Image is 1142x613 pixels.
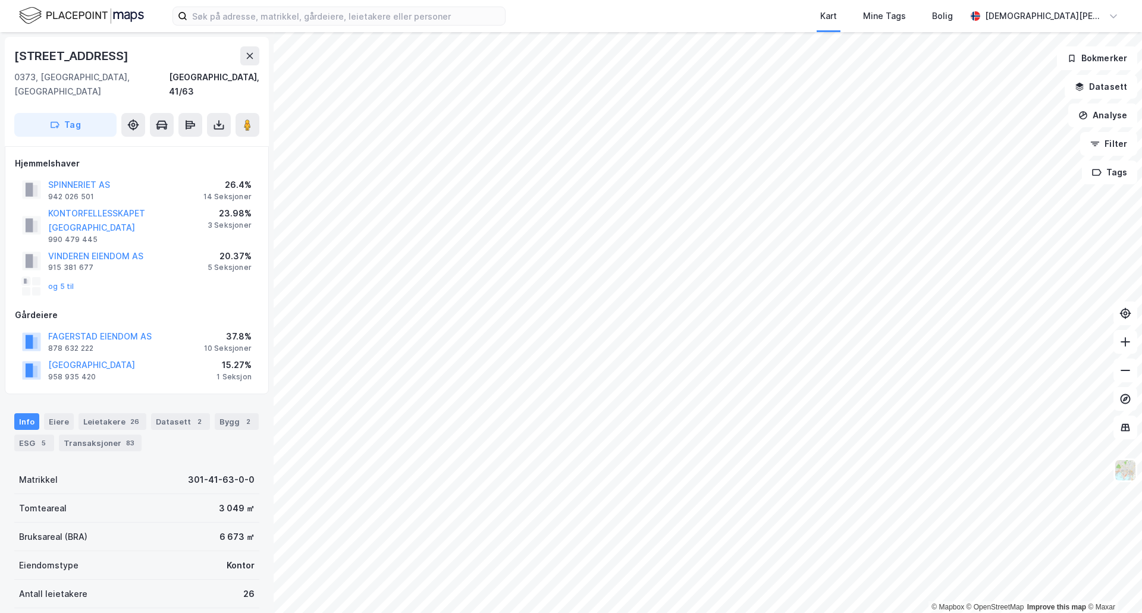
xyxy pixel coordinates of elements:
[932,9,953,23] div: Bolig
[19,587,87,601] div: Antall leietakere
[208,206,252,221] div: 23.98%
[19,530,87,544] div: Bruksareal (BRA)
[14,113,117,137] button: Tag
[820,9,837,23] div: Kart
[208,221,252,230] div: 3 Seksjoner
[193,416,205,427] div: 2
[208,263,252,272] div: 5 Seksjoner
[219,530,255,544] div: 6 673 ㎡
[1083,556,1142,613] iframe: Chat Widget
[1068,103,1137,127] button: Analyse
[19,501,67,515] div: Tomteareal
[59,435,142,451] div: Transaksjoner
[1080,132,1137,156] button: Filter
[37,437,49,449] div: 5
[217,358,252,372] div: 15.27%
[44,413,74,430] div: Eiere
[14,435,54,451] div: ESG
[931,603,964,611] a: Mapbox
[1057,46,1137,70] button: Bokmerker
[19,5,144,26] img: logo.f888ab2527a4732fd821a326f86c7f29.svg
[48,263,93,272] div: 915 381 677
[1083,556,1142,613] div: Kontrollprogram for chat
[203,192,252,202] div: 14 Seksjoner
[863,9,906,23] div: Mine Tags
[48,192,94,202] div: 942 026 501
[151,413,210,430] div: Datasett
[48,344,93,353] div: 878 632 222
[227,558,255,573] div: Kontor
[243,587,255,601] div: 26
[124,437,137,449] div: 83
[79,413,146,430] div: Leietakere
[204,344,252,353] div: 10 Seksjoner
[1114,459,1137,482] img: Z
[203,178,252,192] div: 26.4%
[14,413,39,430] div: Info
[985,9,1104,23] div: [DEMOGRAPHIC_DATA][PERSON_NAME]
[217,372,252,382] div: 1 Seksjon
[219,501,255,515] div: 3 049 ㎡
[1065,75,1137,99] button: Datasett
[208,249,252,263] div: 20.37%
[242,416,254,427] div: 2
[128,416,142,427] div: 26
[19,473,58,487] div: Matrikkel
[215,413,259,430] div: Bygg
[187,7,505,25] input: Søk på adresse, matrikkel, gårdeiere, leietakere eller personer
[14,70,169,99] div: 0373, [GEOGRAPHIC_DATA], [GEOGRAPHIC_DATA]
[14,46,131,65] div: [STREET_ADDRESS]
[48,372,96,382] div: 958 935 420
[204,329,252,344] div: 37.8%
[15,156,259,171] div: Hjemmelshaver
[19,558,79,573] div: Eiendomstype
[169,70,259,99] div: [GEOGRAPHIC_DATA], 41/63
[15,308,259,322] div: Gårdeiere
[1082,161,1137,184] button: Tags
[48,235,98,244] div: 990 479 445
[967,603,1024,611] a: OpenStreetMap
[1027,603,1086,611] a: Improve this map
[188,473,255,487] div: 301-41-63-0-0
